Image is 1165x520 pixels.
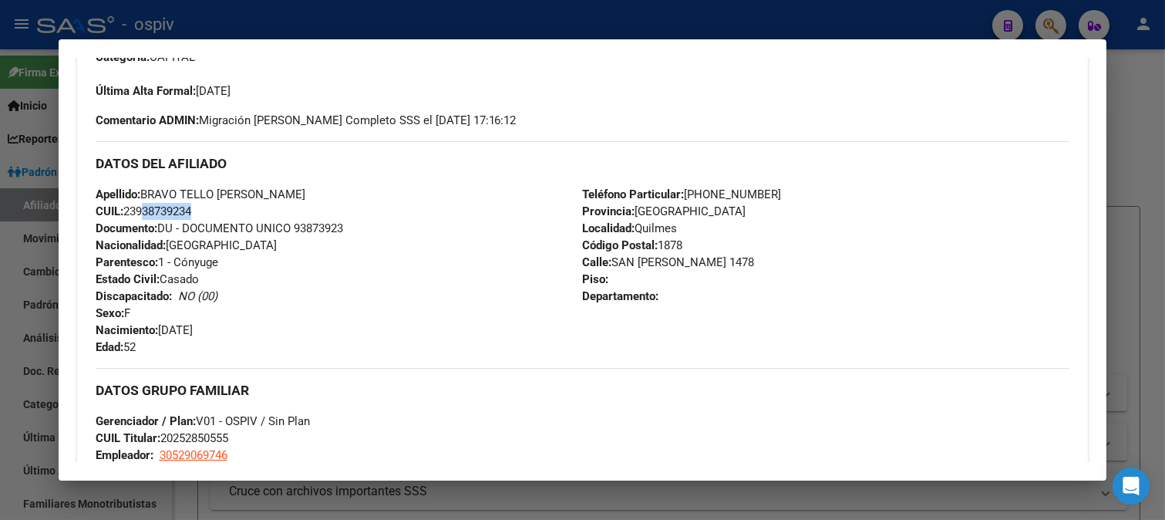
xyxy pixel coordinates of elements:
[96,289,172,303] strong: Discapacitado:
[96,272,199,286] span: Casado
[582,221,635,235] strong: Localidad:
[96,382,1070,399] h3: DATOS GRUPO FAMILIAR
[96,113,199,127] strong: Comentario ADMIN:
[96,187,305,201] span: BRAVO TELLO [PERSON_NAME]
[96,323,158,337] strong: Nacimiento:
[96,340,123,354] strong: Edad:
[96,187,140,201] strong: Apellido:
[582,255,754,269] span: SAN [PERSON_NAME] 1478
[96,112,517,129] span: Migración [PERSON_NAME] Completo SSS el [DATE] 17:16:12
[160,448,227,462] span: 30529069746
[1113,468,1150,505] div: Open Intercom Messenger
[582,255,611,269] strong: Calle:
[96,84,231,98] span: [DATE]
[582,238,682,252] span: 1878
[582,187,684,201] strong: Teléfono Particular:
[96,340,136,354] span: 52
[582,204,746,218] span: [GEOGRAPHIC_DATA]
[96,306,124,320] strong: Sexo:
[582,238,658,252] strong: Código Postal:
[96,221,157,235] strong: Documento:
[96,414,310,428] span: V01 - OSPIV / Sin Plan
[96,306,130,320] span: F
[96,255,218,269] span: 1 - Cónyuge
[96,448,153,462] strong: Empleador:
[96,238,277,252] span: [GEOGRAPHIC_DATA]
[582,221,677,235] span: Quilmes
[96,323,193,337] span: [DATE]
[96,221,343,235] span: DU - DOCUMENTO UNICO 93873923
[178,289,217,303] i: NO (00)
[96,238,166,252] strong: Nacionalidad:
[96,431,160,445] strong: CUIL Titular:
[582,272,608,286] strong: Piso:
[582,187,781,201] span: [PHONE_NUMBER]
[582,204,635,218] strong: Provincia:
[96,414,196,428] strong: Gerenciador / Plan:
[96,155,1070,172] h3: DATOS DEL AFILIADO
[96,255,158,269] strong: Parentesco:
[582,289,658,303] strong: Departamento:
[96,204,123,218] strong: CUIL:
[96,50,150,64] strong: Categoria:
[96,431,228,445] span: 20252850555
[96,204,191,218] span: 23938739234
[96,272,160,286] strong: Estado Civil:
[96,49,1070,66] div: CAPITAL
[96,84,196,98] strong: Última Alta Formal:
